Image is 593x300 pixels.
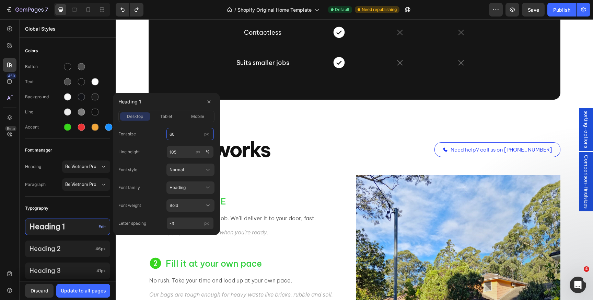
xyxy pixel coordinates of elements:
[118,167,137,173] label: Font style
[116,19,593,300] iframe: Design area
[319,123,445,138] a: Need help? call us on [PHONE_NUMBER]
[65,181,100,188] span: Be Vietnam Pro
[30,223,96,231] p: Heading 1
[166,199,214,212] button: Bold
[206,149,210,155] div: %
[96,268,106,274] span: 41px
[34,210,153,216] i: You only pay for collection when you're ready.
[170,185,186,191] span: Heading
[204,131,209,136] span: px
[25,124,62,130] div: Accent
[127,113,143,120] span: desktop
[98,224,106,230] span: Edit
[166,217,214,230] input: px
[110,40,185,47] p: Suits smaller jobs
[166,181,214,194] button: Heading
[34,272,217,279] i: Our bags are tough enough for heavy waste like bricks, rubble and soil.
[118,220,146,226] label: Letter spacing
[335,126,437,135] p: Need help? call us on [PHONE_NUMBER]
[34,256,237,266] p: No rush. Take your time and load up at your own pace.
[118,185,140,191] label: Font family
[467,91,474,129] span: sorting-options
[65,164,100,170] span: Be Vietnam Pro
[7,73,16,79] div: 450
[50,239,146,250] span: Fill it at your own pace
[254,28,315,58] div: Background Image
[33,119,237,142] h2: How it works
[191,113,204,120] span: mobile
[30,245,93,253] p: Heading 2
[570,277,586,293] iframe: Intercom live chat
[547,3,576,16] button: Publish
[50,177,111,188] span: Order a CUBIE
[61,287,106,294] div: Update to all pages
[160,113,172,120] span: tablet
[118,202,141,209] label: Font weight
[315,28,376,58] div: Background Image
[25,79,62,85] div: Text
[25,64,62,70] div: Button
[110,9,185,17] p: Contactless
[553,6,570,13] div: Publish
[528,7,539,13] span: Save
[25,109,62,115] div: Line
[62,160,110,173] button: Be Vietnam Pro
[522,3,545,16] button: Save
[62,178,110,191] button: Be Vietnam Pro
[335,7,349,13] span: Default
[45,5,48,14] p: 7
[31,287,48,294] div: Discard
[25,181,62,188] span: Paragraph
[25,204,48,212] span: Typography
[25,25,110,32] p: Global Styles
[118,98,141,106] span: Heading 1
[25,146,52,154] span: Font manager
[584,266,589,272] span: 4
[204,221,209,226] span: px
[25,284,54,298] button: Discard
[196,149,200,155] div: px
[30,267,94,275] p: Heading 3
[166,146,214,158] input: px%
[25,94,62,100] div: Background
[95,246,106,252] span: 46px
[166,128,214,140] input: px
[194,148,202,156] button: %
[116,3,143,16] div: Undo/Redo
[56,284,110,298] button: Update to all pages
[170,202,178,209] span: Bold
[5,126,16,131] div: Beta
[118,149,140,155] label: Line height
[170,167,184,173] span: Normal
[34,194,237,204] p: Pick the size that fits your job. We'll deliver it to your door, fast.
[237,6,312,13] span: Shopify Original Home Template
[166,164,214,176] button: Normal
[25,47,38,55] span: Colors
[3,3,51,16] button: 7
[234,6,236,13] span: /
[362,7,397,13] span: Need republishing
[204,148,212,156] button: px
[25,164,62,170] span: Heading
[467,136,474,189] span: Comparison-finalsizes
[118,131,136,137] label: Font size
